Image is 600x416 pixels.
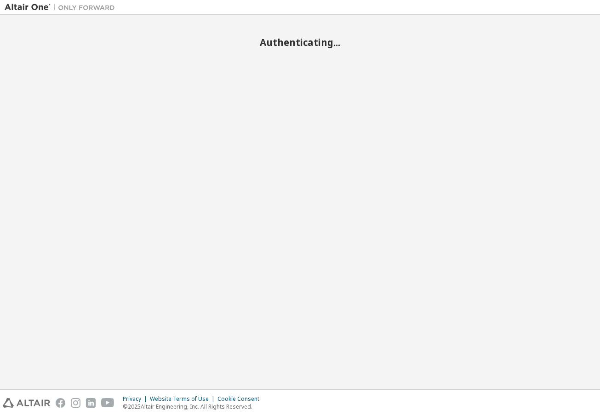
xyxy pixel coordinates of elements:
p: © 2025 Altair Engineering, Inc. All Rights Reserved. [123,403,265,410]
div: Website Terms of Use [150,395,217,403]
div: Cookie Consent [217,395,265,403]
img: instagram.svg [71,398,80,408]
img: youtube.svg [101,398,114,408]
div: Privacy [123,395,150,403]
img: linkedin.svg [86,398,96,408]
img: facebook.svg [56,398,65,408]
img: altair_logo.svg [3,398,50,408]
img: Altair One [5,3,120,12]
h2: Authenticating... [5,36,595,48]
